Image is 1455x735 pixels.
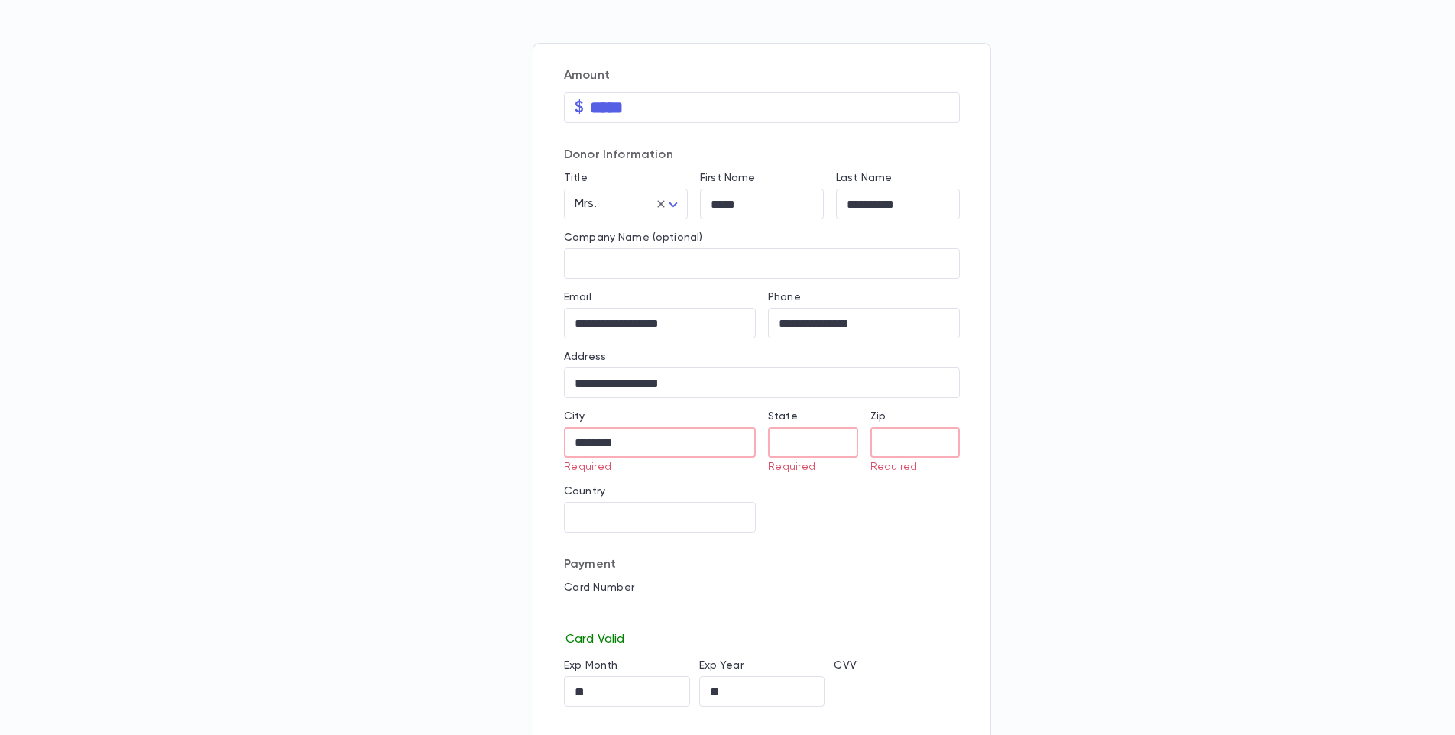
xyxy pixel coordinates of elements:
p: Amount [564,68,960,83]
p: Required [564,461,745,473]
p: Required [870,461,950,473]
p: Payment [564,557,960,572]
iframe: card [564,598,960,629]
label: Zip [870,410,886,423]
label: Exp Month [564,659,617,672]
span: Mrs. [575,198,598,210]
label: Title [564,172,588,184]
label: State [768,410,798,423]
label: Company Name (optional) [564,232,702,244]
iframe: cvv [834,676,960,707]
label: Phone [768,291,801,303]
label: Exp Year [699,659,744,672]
p: Donor Information [564,147,960,163]
label: Email [564,291,591,303]
label: Address [564,351,606,363]
label: City [564,410,585,423]
p: $ [575,100,584,115]
div: Mrs. [564,189,688,219]
label: Last Name [836,172,892,184]
p: Required [768,461,847,473]
p: Card Number [564,581,960,594]
p: Card Valid [564,629,960,647]
p: CVV [834,659,960,672]
label: Country [564,485,605,497]
label: First Name [700,172,755,184]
